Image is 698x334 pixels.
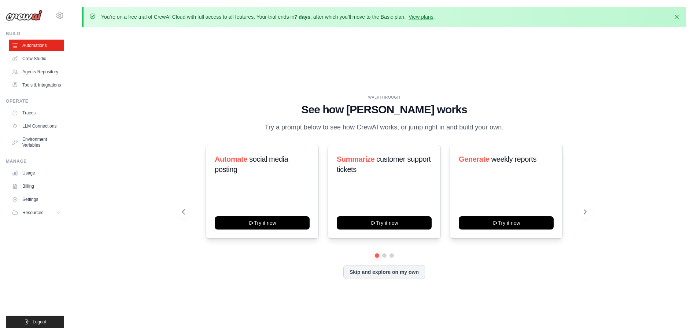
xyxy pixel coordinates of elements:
[9,53,64,65] a: Crew Studio
[9,79,64,91] a: Tools & Integrations
[215,155,288,173] span: social media posting
[9,207,64,219] button: Resources
[6,98,64,104] div: Operate
[337,155,431,173] span: customer support tickets
[33,319,46,325] span: Logout
[491,155,536,163] span: weekly reports
[9,66,64,78] a: Agents Repository
[9,180,64,192] a: Billing
[9,194,64,205] a: Settings
[409,14,433,20] a: View plans
[9,167,64,179] a: Usage
[215,155,247,163] span: Automate
[9,133,64,151] a: Environment Variables
[337,155,374,163] span: Summarize
[9,107,64,119] a: Traces
[6,10,43,21] img: Logo
[6,158,64,164] div: Manage
[22,210,43,216] span: Resources
[459,155,490,163] span: Generate
[101,13,435,21] p: You're on a free trial of CrewAI Cloud with full access to all features. Your trial ends in , aft...
[294,14,310,20] strong: 7 days
[261,122,507,133] p: Try a prompt below to see how CrewAI works, or jump right in and build your own.
[182,103,587,116] h1: See how [PERSON_NAME] works
[337,216,432,230] button: Try it now
[6,31,64,37] div: Build
[215,216,310,230] button: Try it now
[9,40,64,51] a: Automations
[343,265,425,279] button: Skip and explore on my own
[9,120,64,132] a: LLM Connections
[182,95,587,100] div: WALKTHROUGH
[6,316,64,328] button: Logout
[459,216,554,230] button: Try it now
